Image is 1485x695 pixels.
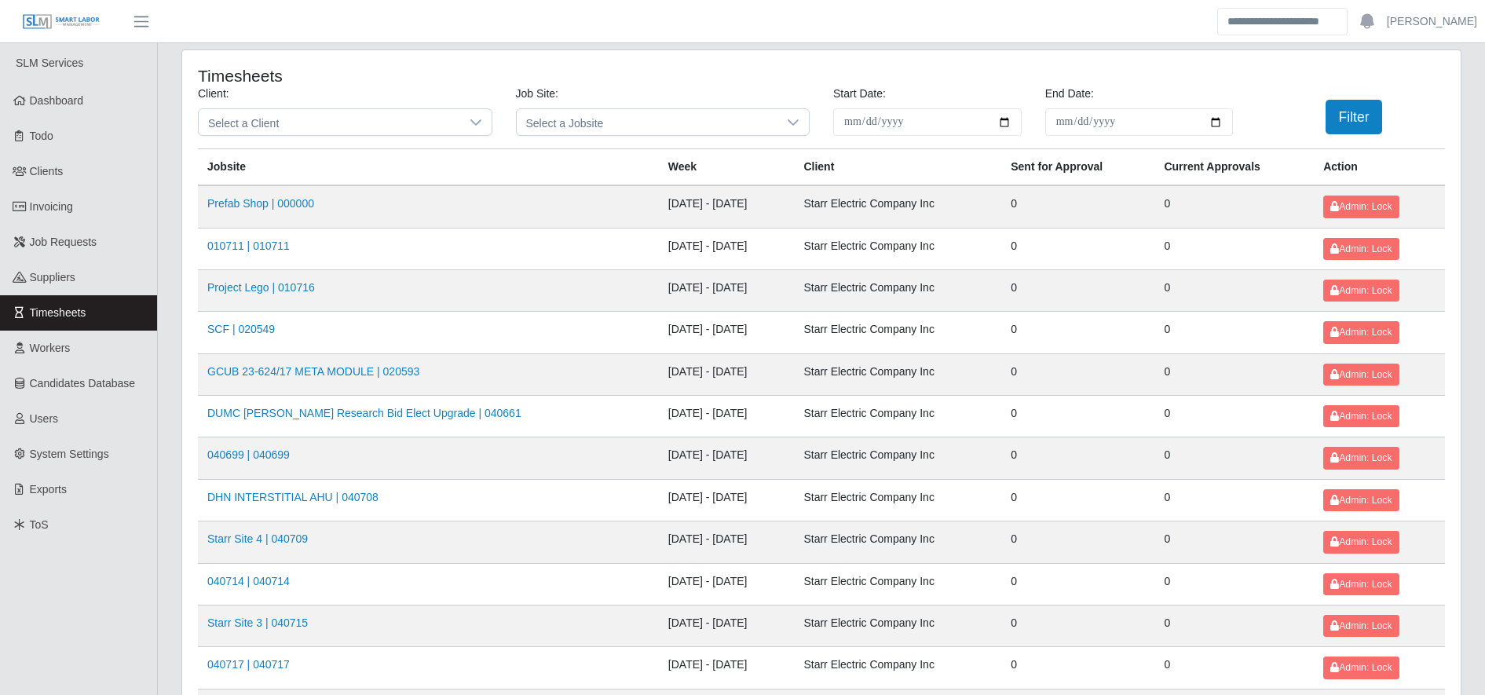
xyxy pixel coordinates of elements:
a: Prefab Shop | 000000 [207,197,314,210]
td: [DATE] - [DATE] [659,228,795,269]
span: SLM Services [16,57,83,69]
td: 0 [1001,312,1154,353]
label: End Date: [1045,86,1094,102]
td: 0 [1154,185,1314,228]
img: SLM Logo [22,13,101,31]
td: 0 [1001,437,1154,479]
th: Current Approvals [1154,149,1314,186]
td: 0 [1001,563,1154,605]
td: Starr Electric Company Inc [794,185,1001,228]
td: 0 [1154,312,1314,353]
a: GCUB 23-624/17 META MODULE | 020593 [207,365,419,378]
span: Job Requests [30,236,97,248]
span: Timesheets [30,306,86,319]
button: Filter [1326,100,1383,134]
td: 0 [1154,353,1314,395]
span: Admin: Lock [1330,620,1392,631]
input: Search [1217,8,1348,35]
span: Admin: Lock [1330,411,1392,422]
span: Workers [30,342,71,354]
td: Starr Electric Company Inc [794,269,1001,311]
td: Starr Electric Company Inc [794,647,1001,689]
td: 0 [1001,647,1154,689]
td: 0 [1001,185,1154,228]
a: Project Lego | 010716 [207,281,315,294]
td: Starr Electric Company Inc [794,479,1001,521]
a: 040699 | 040699 [207,448,290,461]
a: DHN INTERSTITIAL AHU | 040708 [207,491,379,503]
span: Admin: Lock [1330,285,1392,296]
label: Client: [198,86,229,102]
td: Starr Electric Company Inc [794,605,1001,646]
h4: Timesheets [198,66,704,86]
button: Admin: Lock [1323,489,1399,511]
button: Admin: Lock [1323,238,1399,260]
td: 0 [1001,479,1154,521]
td: 0 [1154,269,1314,311]
span: Select a Jobsite [517,109,778,135]
td: [DATE] - [DATE] [659,521,795,563]
button: Admin: Lock [1323,657,1399,679]
span: Admin: Lock [1330,579,1392,590]
td: Starr Electric Company Inc [794,353,1001,395]
td: 0 [1154,647,1314,689]
span: ToS [30,518,49,531]
th: Jobsite [198,149,659,186]
td: [DATE] - [DATE] [659,563,795,605]
a: 010711 | 010711 [207,240,290,252]
a: Starr Site 4 | 040709 [207,532,308,545]
th: Sent for Approval [1001,149,1154,186]
td: [DATE] - [DATE] [659,353,795,395]
td: 0 [1154,479,1314,521]
td: [DATE] - [DATE] [659,437,795,479]
a: Starr Site 3 | 040715 [207,616,308,629]
td: 0 [1154,605,1314,646]
td: 0 [1001,396,1154,437]
a: 040714 | 040714 [207,575,290,587]
span: Todo [30,130,53,142]
span: Dashboard [30,94,84,107]
td: Starr Electric Company Inc [794,521,1001,563]
td: [DATE] - [DATE] [659,479,795,521]
button: Admin: Lock [1323,321,1399,343]
th: Action [1314,149,1445,186]
button: Admin: Lock [1323,615,1399,637]
button: Admin: Lock [1323,573,1399,595]
span: Users [30,412,59,425]
td: 0 [1154,228,1314,269]
td: 0 [1001,521,1154,563]
label: Start Date: [833,86,886,102]
span: Admin: Lock [1330,495,1392,506]
span: Admin: Lock [1330,369,1392,380]
a: 040717 | 040717 [207,658,290,671]
a: SCF | 020549 [207,323,275,335]
td: 0 [1001,228,1154,269]
td: 0 [1001,269,1154,311]
td: Starr Electric Company Inc [794,312,1001,353]
td: Starr Electric Company Inc [794,396,1001,437]
td: [DATE] - [DATE] [659,185,795,228]
td: 0 [1154,437,1314,479]
td: 0 [1154,563,1314,605]
button: Admin: Lock [1323,447,1399,469]
span: Suppliers [30,271,75,283]
label: Job Site: [516,86,558,102]
td: 0 [1001,353,1154,395]
button: Admin: Lock [1323,280,1399,302]
td: 0 [1001,605,1154,646]
button: Admin: Lock [1323,405,1399,427]
span: Admin: Lock [1330,243,1392,254]
span: Admin: Lock [1330,662,1392,673]
td: [DATE] - [DATE] [659,269,795,311]
span: System Settings [30,448,109,460]
span: Admin: Lock [1330,327,1392,338]
th: Client [794,149,1001,186]
th: Week [659,149,795,186]
span: Admin: Lock [1330,452,1392,463]
span: Invoicing [30,200,73,213]
span: Candidates Database [30,377,136,390]
button: Admin: Lock [1323,364,1399,386]
td: [DATE] - [DATE] [659,647,795,689]
td: Starr Electric Company Inc [794,563,1001,605]
button: Admin: Lock [1323,196,1399,218]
